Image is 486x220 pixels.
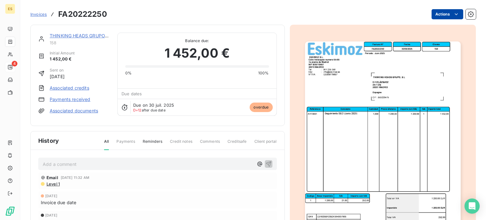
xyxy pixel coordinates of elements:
[170,139,192,149] span: Credit notes
[50,108,98,114] a: Associated documents
[38,136,59,145] span: History
[200,139,220,149] span: Comments
[5,4,15,14] div: ES
[41,199,76,206] span: Invoice due date
[50,67,65,73] span: Sent on
[104,139,109,150] span: All
[116,139,135,149] span: Payments
[143,139,162,149] span: Reminders
[5,206,15,216] img: Logo LeanPay
[121,91,142,96] span: Due dates
[45,194,57,198] span: [DATE]
[5,62,15,72] a: 4
[165,44,230,63] span: 1 452,00 €
[133,103,174,108] span: Due on 30 juil. 2025
[47,175,58,180] span: Email
[125,38,269,44] span: Balance due:
[258,70,269,76] span: 100%
[58,9,107,20] h3: FA20222250
[254,139,277,149] span: Client portal
[50,56,75,62] span: 1 452,00 €
[12,61,17,66] span: 4
[250,103,272,112] span: overdue
[45,213,57,217] span: [DATE]
[30,12,47,17] span: Invoices
[464,198,480,214] div: Open Intercom Messenger
[50,96,90,103] a: Payments received
[50,40,110,45] span: 158
[133,108,165,112] span: after due date
[30,11,47,17] a: Invoices
[133,108,142,112] span: D+12
[50,33,114,38] a: THINKING HEADS GRUPO, S.L
[46,181,60,186] span: Level 1
[50,73,65,80] span: [DATE]
[50,85,89,91] a: Associated credits
[61,176,89,179] span: [DATE] 11:32 AM
[432,9,463,19] button: Actions
[50,50,75,56] span: Initial Amount
[227,139,247,149] span: Creditsafe
[125,70,132,76] span: 0%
